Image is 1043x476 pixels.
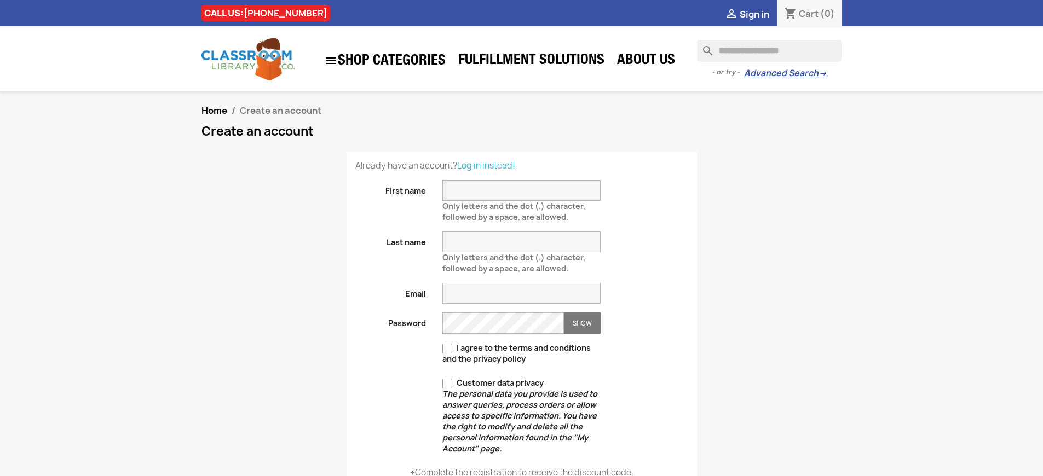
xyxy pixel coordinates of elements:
h1: Create an account [201,125,842,138]
a: SHOP CATEGORIES [319,49,451,73]
label: Customer data privacy [442,378,601,454]
a: Log in instead! [457,160,515,171]
span: - or try - [712,67,744,78]
i: search [697,40,710,53]
div: CALL US: [201,5,330,21]
span: Create an account [240,105,321,117]
i:  [725,8,738,21]
a: About Us [612,50,681,72]
a: [PHONE_NUMBER] [244,7,327,19]
a: Home [201,105,227,117]
label: Password [347,312,435,329]
button: Show [564,312,601,334]
input: Password input [442,312,564,334]
span: → [819,68,827,79]
span: Only letters and the dot (.) character, followed by a space, are allowed. [442,248,585,274]
img: Classroom Library Company [201,38,295,80]
span: Only letters and the dot (.) character, followed by a space, are allowed. [442,196,585,222]
a: Advanced Search→ [744,68,827,79]
label: Email [347,283,435,299]
a:  Sign in [725,8,769,20]
p: Already have an account? [355,160,688,171]
label: Last name [347,231,435,248]
label: I agree to the terms and conditions and the privacy policy [442,343,601,364]
span: Sign in [740,8,769,20]
a: Fulfillment Solutions [453,50,610,72]
span: Cart [799,8,819,20]
label: First name [347,180,435,196]
input: Search [697,40,842,62]
i: shopping_cart [784,8,797,21]
em: The personal data you provide is used to answer queries, process orders or allow access to specif... [442,388,597,454]
span: (0) [820,8,835,20]
i:  [325,54,338,67]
